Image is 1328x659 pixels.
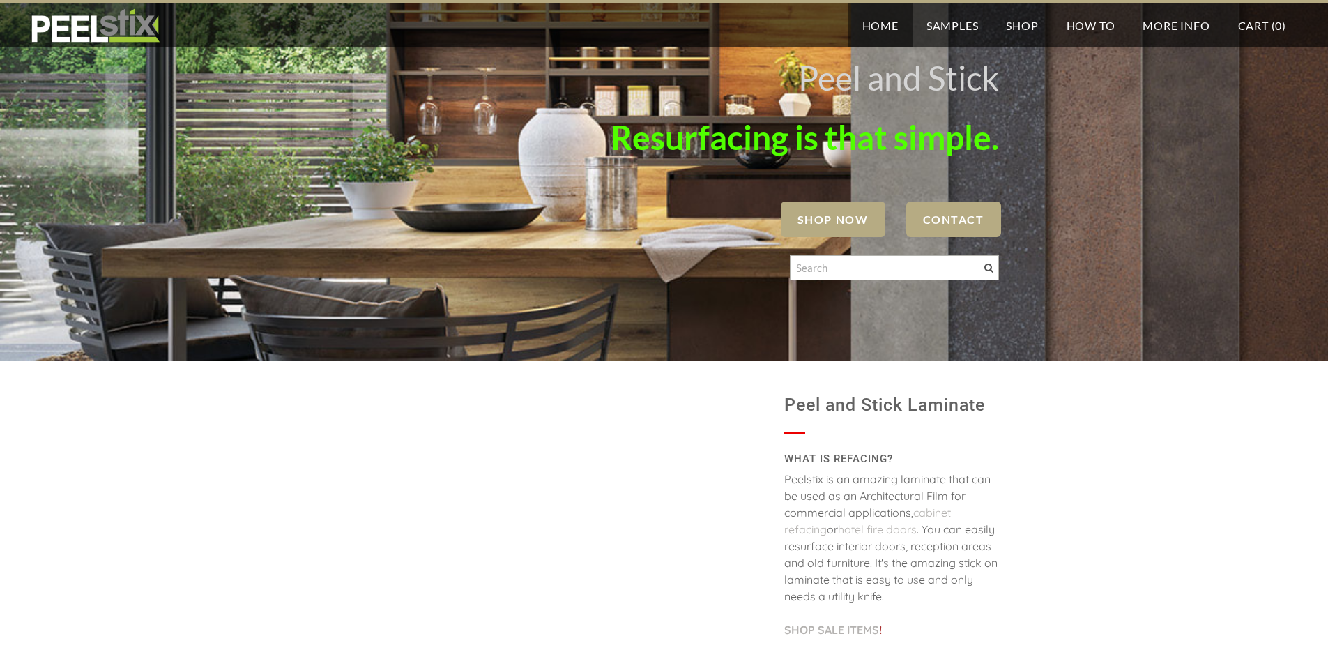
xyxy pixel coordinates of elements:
[906,202,1001,237] a: Contact
[784,388,999,422] h1: Peel and Stick Laminate
[784,623,882,637] font: !
[1129,3,1223,47] a: More Info
[984,264,993,273] span: Search
[992,3,1052,47] a: Shop
[28,8,162,43] img: REFACE SUPPLIES
[1275,19,1282,32] span: 0
[913,3,993,47] a: Samples
[611,117,999,157] font: Resurfacing is that simple.
[790,255,999,280] input: Search
[848,3,913,47] a: Home
[784,471,999,652] div: Peelstix is an amazing laminate that can be used as an Architectural Film for commercial applicat...
[784,623,879,637] a: SHOP SALE ITEMS
[798,58,999,98] font: Peel and Stick ​
[784,506,951,536] a: cabinet refacing
[781,202,885,237] a: SHOP NOW
[1224,3,1300,47] a: Cart (0)
[784,448,999,471] h2: WHAT IS REFACING?
[1053,3,1129,47] a: How To
[838,522,917,536] a: hotel fire doors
